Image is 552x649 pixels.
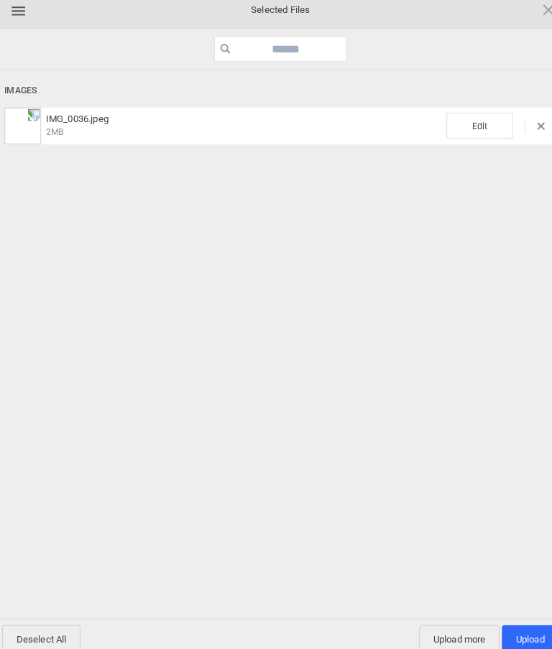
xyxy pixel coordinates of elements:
div: Images [7,83,545,110]
span: Selected Files [204,11,348,24]
span: Upload [492,617,547,644]
span: Upload more [411,617,489,644]
img: 3fc7924f-f047-4da8-90fc-55306efde20d [7,113,43,149]
span: Edit [438,118,502,143]
span: Deselect All [5,617,81,644]
span: Click here or hit ESC to close picker [529,9,545,25]
span: Upload [505,625,533,636]
span: IMG_0036.jpeg [47,118,109,129]
span: 2MB [47,131,65,141]
span: IMG_0036.jpeg [43,118,438,142]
